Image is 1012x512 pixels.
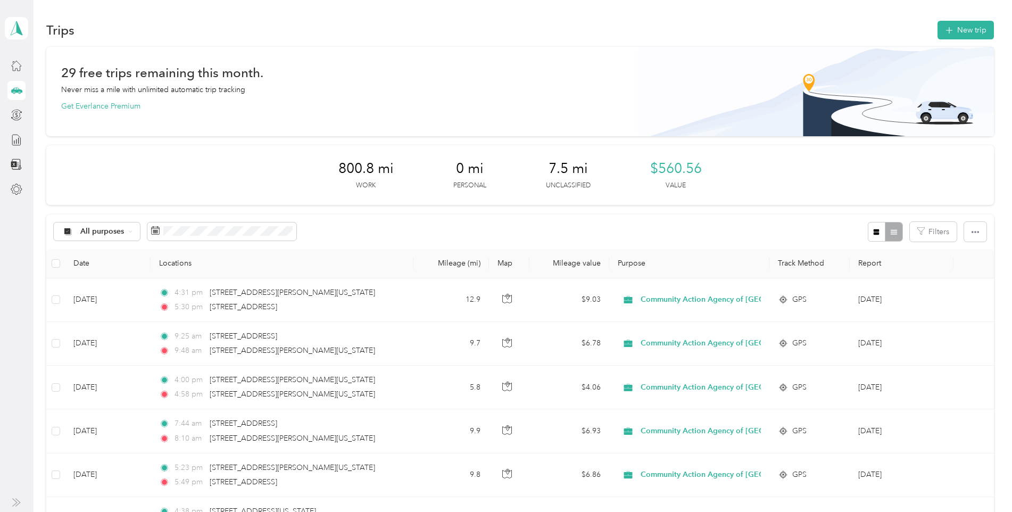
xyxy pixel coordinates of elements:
td: $6.93 [529,409,609,453]
span: 7:44 am [175,418,205,430]
button: Filters [910,222,957,242]
span: 4:31 pm [175,287,205,299]
span: [STREET_ADDRESS] [210,332,277,341]
td: $6.78 [529,322,609,366]
td: [DATE] [65,322,151,366]
th: Map [489,249,529,278]
span: All purposes [80,228,125,235]
th: Mileage (mi) [413,249,489,278]
td: $6.86 [529,453,609,497]
td: [DATE] [65,366,151,409]
span: [STREET_ADDRESS] [210,302,277,311]
button: Get Everlance Premium [61,101,140,112]
td: Sep 2025 [850,322,954,366]
button: New trip [938,21,994,39]
span: [STREET_ADDRESS][PERSON_NAME][US_STATE] [210,346,375,355]
td: 9.7 [413,322,489,366]
span: [STREET_ADDRESS][PERSON_NAME][US_STATE] [210,390,375,399]
span: 7.5 mi [549,160,588,177]
td: $9.03 [529,278,609,322]
span: Community Action Agency of [GEOGRAPHIC_DATA][US_STATE] [641,425,865,437]
span: [STREET_ADDRESS][PERSON_NAME][US_STATE] [210,375,375,384]
p: Work [356,181,376,191]
span: Community Action Agency of [GEOGRAPHIC_DATA][US_STATE] [641,337,865,349]
span: 5:23 pm [175,462,205,474]
span: 4:00 pm [175,374,205,386]
p: Value [666,181,686,191]
span: Community Action Agency of [GEOGRAPHIC_DATA][US_STATE] [641,294,865,305]
h1: Trips [46,24,74,36]
span: [STREET_ADDRESS][PERSON_NAME][US_STATE] [210,463,375,472]
span: [STREET_ADDRESS] [210,419,277,428]
span: GPS [792,469,807,481]
span: 9:48 am [175,345,205,357]
span: GPS [792,294,807,305]
td: Sep 2025 [850,409,954,453]
p: Never miss a mile with unlimited automatic trip tracking [61,84,245,95]
td: $4.06 [529,366,609,409]
h1: 29 free trips remaining this month. [61,67,263,78]
span: Community Action Agency of [GEOGRAPHIC_DATA][US_STATE] [641,469,865,481]
td: Sep 2025 [850,453,954,497]
span: [STREET_ADDRESS] [210,477,277,486]
td: 9.9 [413,409,489,453]
span: GPS [792,425,807,437]
td: [DATE] [65,278,151,322]
th: Purpose [609,249,769,278]
td: [DATE] [65,409,151,453]
th: Report [850,249,954,278]
span: [STREET_ADDRESS][PERSON_NAME][US_STATE] [210,288,375,297]
img: Banner [638,47,994,136]
p: Personal [453,181,486,191]
span: 5:49 pm [175,476,205,488]
span: 0 mi [456,160,484,177]
th: Date [65,249,151,278]
td: 9.8 [413,453,489,497]
th: Locations [151,249,413,278]
span: 4:58 pm [175,389,205,400]
span: 9:25 am [175,331,205,342]
th: Track Method [769,249,849,278]
td: 12.9 [413,278,489,322]
td: Sep 2025 [850,366,954,409]
td: [DATE] [65,453,151,497]
iframe: Everlance-gr Chat Button Frame [952,452,1012,512]
td: 5.8 [413,366,489,409]
span: 5:30 pm [175,301,205,313]
span: 800.8 mi [338,160,394,177]
th: Mileage value [529,249,609,278]
td: Sep 2025 [850,278,954,322]
span: 8:10 am [175,433,205,444]
span: [STREET_ADDRESS][PERSON_NAME][US_STATE] [210,434,375,443]
span: GPS [792,382,807,393]
span: GPS [792,337,807,349]
p: Unclassified [546,181,591,191]
span: $560.56 [650,160,702,177]
span: Community Action Agency of [GEOGRAPHIC_DATA][US_STATE] [641,382,865,393]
